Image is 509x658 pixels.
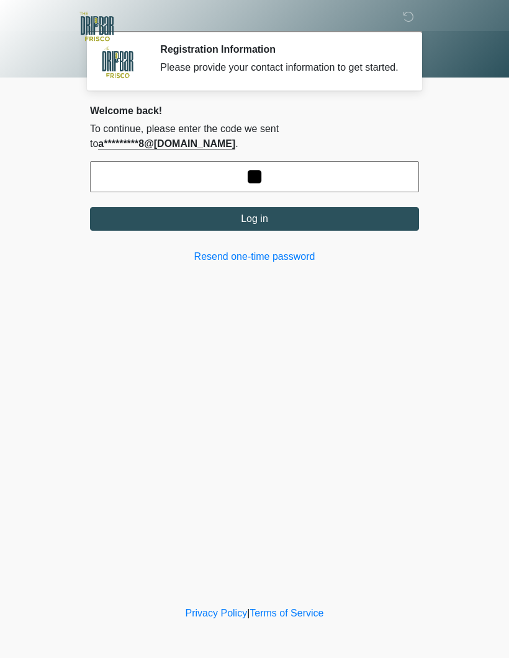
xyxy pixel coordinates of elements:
a: Privacy Policy [186,608,248,618]
h2: Welcome back! [90,105,419,117]
img: Agent Avatar [99,43,137,81]
div: Please provide your contact information to get started. [160,60,400,75]
button: Log in [90,207,419,231]
a: Resend one-time password [90,249,419,264]
a: | [247,608,250,618]
img: The DRIPBaR - Frisco Logo [78,9,117,43]
a: Terms of Service [250,608,323,618]
p: To continue, please enter the code we sent to . [90,122,419,151]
